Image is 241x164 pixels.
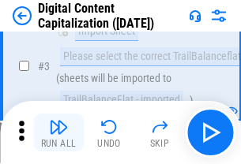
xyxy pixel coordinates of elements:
[198,120,223,145] img: Main button
[60,91,183,110] div: TrailBalanceFlat - imported
[84,114,134,151] button: Undo
[38,60,50,73] span: # 3
[33,114,84,151] button: Run All
[41,139,77,148] div: Run All
[189,9,201,22] img: Support
[97,139,121,148] div: Undo
[38,1,183,31] div: Digital Content Capitalization ([DATE])
[75,22,138,41] div: Import Sheet
[100,117,119,136] img: Undo
[209,6,228,25] img: Settings menu
[150,139,170,148] div: Skip
[134,114,185,151] button: Skip
[13,6,32,25] img: Back
[150,117,169,136] img: Skip
[49,117,68,136] img: Run All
